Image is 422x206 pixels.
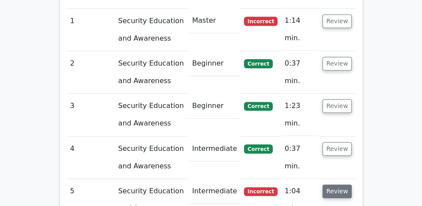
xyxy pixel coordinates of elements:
td: Security Education and Awareness [115,51,189,94]
span: Correct [244,59,272,68]
td: 2 [67,51,115,94]
td: Intermediate [189,136,240,161]
span: Incorrect [244,17,278,25]
td: 0:37 min. [281,51,319,94]
td: 1:14 min. [281,8,319,51]
button: Review [323,99,352,113]
td: Security Education and Awareness [115,8,189,51]
span: Incorrect [244,187,278,196]
td: Intermediate [189,179,240,204]
td: 1 [67,8,115,51]
td: Security Education and Awareness [115,94,189,136]
td: Beginner [189,51,240,76]
button: Review [323,14,352,28]
td: 3 [67,94,115,136]
td: 1:23 min. [281,94,319,136]
td: Master [189,8,240,33]
td: 4 [67,136,115,179]
button: Review [323,57,352,70]
span: Correct [244,102,272,111]
button: Review [323,142,352,156]
button: Review [323,185,352,198]
td: Beginner [189,94,240,119]
span: Correct [244,144,272,153]
td: 0:37 min. [281,136,319,179]
td: Security Education and Awareness [115,136,189,179]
